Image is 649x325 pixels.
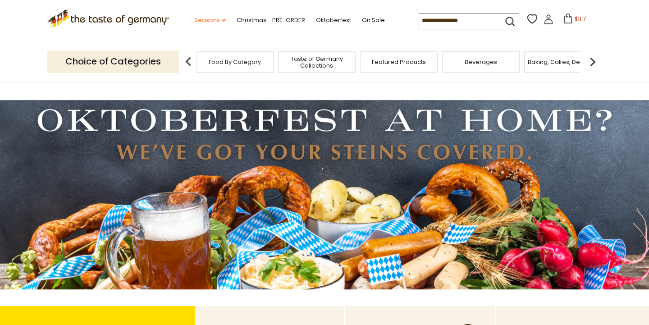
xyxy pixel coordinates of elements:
button: $11.7 [555,14,594,27]
a: Oktoberfest [316,15,351,25]
a: Food By Category [209,59,261,65]
p: Choice of Categories [47,50,179,73]
a: Seasons [194,15,226,25]
a: Christmas - PRE-ORDER [237,15,305,25]
img: previous arrow [179,53,197,71]
img: next arrow [584,53,602,71]
a: On Sale [362,15,385,25]
span: $11.7 [575,15,586,23]
a: Beverages [465,59,497,65]
a: Baking, Cakes, Desserts [528,59,598,65]
a: Featured Products [372,59,426,65]
a: Taste of Germany Collections [281,55,353,69]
